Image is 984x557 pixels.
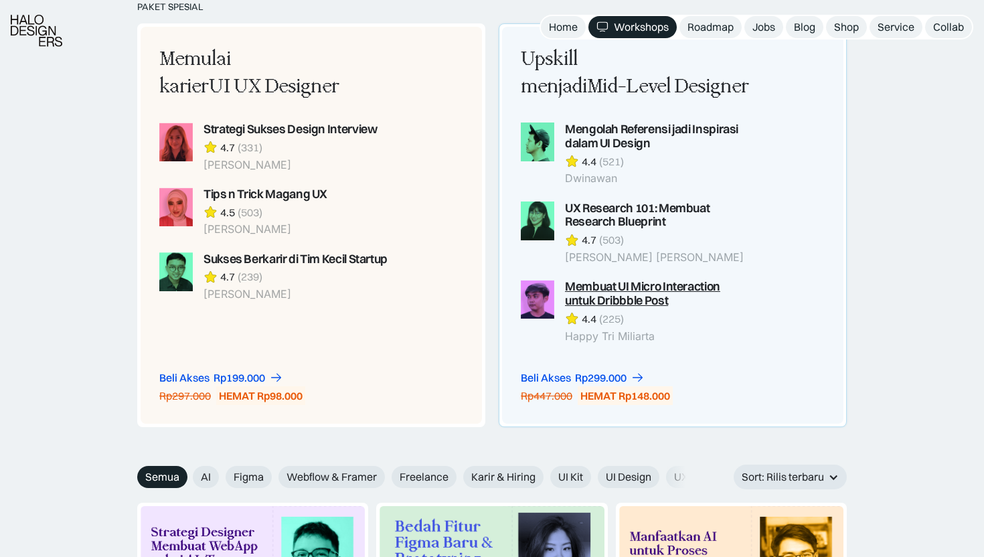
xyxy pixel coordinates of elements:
div: Sukses Berkarir di Tim Kecil Startup [203,252,388,266]
div: Rp199.000 [214,371,265,385]
div: Service [878,20,914,34]
a: Mengolah Referensi jadi Inspirasi dalam UI Design4.4(521)Dwinawan [521,123,751,185]
div: Beli Akses [521,371,571,385]
a: Beli AksesRp199.000 [159,371,283,385]
span: Webflow & Framer [286,470,377,484]
div: HEMAT Rp148.000 [580,389,670,403]
a: Membuat UI Micro Interaction untuk Dribbble Post4.4(225)Happy Tri Miliarta [521,280,751,343]
div: Roadmap [687,20,734,34]
span: AI [201,470,211,484]
div: HEMAT Rp98.000 [219,389,303,403]
div: [PERSON_NAME] [203,223,327,236]
div: Collab [933,20,964,34]
div: [PERSON_NAME] [203,288,388,301]
div: Rp297.000 [159,389,211,403]
div: Happy Tri Miliarta [565,330,751,343]
div: 4.7 [582,233,596,247]
a: Beli AksesRp299.000 [521,371,645,385]
a: Sukses Berkarir di Tim Kecil Startup4.7(239)[PERSON_NAME] [159,252,390,301]
a: Collab [925,16,972,38]
div: 4.5 [220,206,235,220]
div: (503) [238,206,262,220]
span: Figma [234,470,264,484]
div: 4.7 [220,270,235,284]
a: Strategi Sukses Design Interview4.7(331)[PERSON_NAME] [159,123,390,171]
div: Dwinawan [565,172,751,185]
div: Sort: Rilis terbaru [734,465,847,489]
div: (521) [599,155,624,169]
form: Email Form [137,466,693,488]
span: UX Design [674,470,724,484]
span: Mid-Level Designer [587,75,749,98]
div: Upskill menjadi [521,46,751,101]
div: (225) [599,312,624,326]
div: 4.4 [582,312,596,326]
div: Rp447.000 [521,389,572,403]
div: UX Research 101: Membuat Research Blueprint [565,202,751,230]
div: 4.7 [220,141,235,155]
div: Jobs [752,20,775,34]
a: Workshops [588,16,677,38]
a: Service [870,16,922,38]
a: UX Research 101: Membuat Research Blueprint4.7(503)[PERSON_NAME] [PERSON_NAME] [521,202,751,264]
div: Sort: Rilis terbaru [742,470,824,484]
span: Karir & Hiring [471,470,536,484]
div: [PERSON_NAME] [203,159,377,171]
div: (239) [238,270,262,284]
span: Semua [145,470,179,484]
div: Blog [794,20,815,34]
div: [PERSON_NAME] [PERSON_NAME] [565,251,751,264]
div: Workshops [614,20,669,34]
a: Home [541,16,586,38]
span: UI Kit [558,470,583,484]
div: Strategi Sukses Design Interview [203,123,377,137]
span: Freelance [400,470,448,484]
div: Rp299.000 [575,371,627,385]
span: UI UX Designer [209,75,339,98]
a: Tips n Trick Magang UX4.5(503)[PERSON_NAME] [159,187,390,236]
div: 4.4 [582,155,596,169]
div: Beli Akses [159,371,210,385]
div: Shop [834,20,859,34]
div: PAKET SPESIAL [137,1,847,13]
div: Home [549,20,578,34]
div: Mengolah Referensi jadi Inspirasi dalam UI Design [565,123,751,151]
div: (503) [599,233,624,247]
a: Roadmap [679,16,742,38]
div: Tips n Trick Magang UX [203,187,327,202]
div: Membuat UI Micro Interaction untuk Dribbble Post [565,280,751,308]
div: Memulai karier [159,46,390,101]
a: Blog [786,16,823,38]
a: Shop [826,16,867,38]
span: UI Design [606,470,651,484]
a: Jobs [744,16,783,38]
div: (331) [238,141,262,155]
